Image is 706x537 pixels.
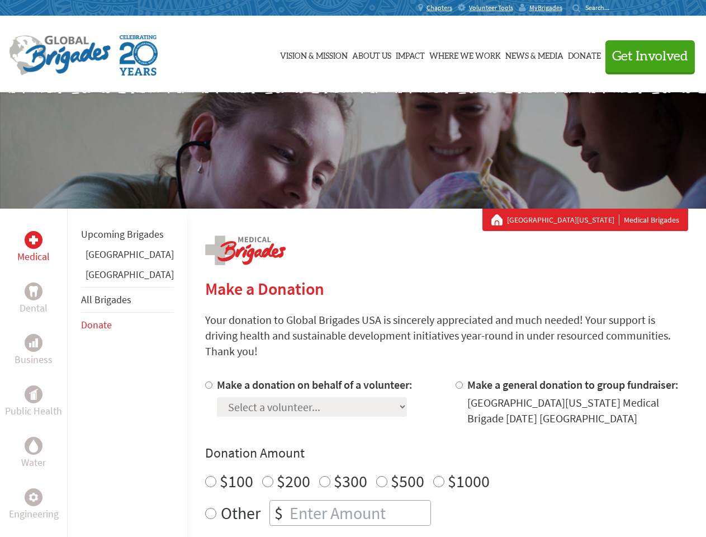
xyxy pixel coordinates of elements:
[5,403,62,419] p: Public Health
[352,26,391,82] a: About Us
[81,247,174,267] li: Ghana
[529,3,562,12] span: MyBrigades
[29,493,38,502] img: Engineering
[29,338,38,347] img: Business
[396,26,425,82] a: Impact
[21,437,46,470] a: WaterWater
[280,26,348,82] a: Vision & Mission
[81,293,131,306] a: All Brigades
[25,437,42,455] div: Water
[568,26,601,82] a: Donate
[81,267,174,287] li: Guatemala
[505,26,563,82] a: News & Media
[448,470,490,492] label: $1000
[17,231,50,265] a: MedicalMedical
[270,501,287,525] div: $
[612,50,688,63] span: Get Involved
[467,378,679,392] label: Make a general donation to group fundraiser:
[334,470,367,492] label: $300
[277,470,310,492] label: $200
[5,385,62,419] a: Public HealthPublic Health
[29,439,38,452] img: Water
[491,214,679,225] div: Medical Brigades
[9,488,59,522] a: EngineeringEngineering
[205,312,688,359] p: Your donation to Global Brigades USA is sincerely appreciated and much needed! Your support is dr...
[20,300,48,316] p: Dental
[81,318,112,331] a: Donate
[81,222,174,247] li: Upcoming Brigades
[25,231,42,249] div: Medical
[81,228,164,241] a: Upcoming Brigades
[25,282,42,300] div: Dental
[469,3,513,12] span: Volunteer Tools
[221,500,260,526] label: Other
[120,35,158,76] img: Global Brigades Celebrating 20 Years
[205,279,688,299] h2: Make a Donation
[9,35,111,76] img: Global Brigades Logo
[467,395,688,426] div: [GEOGRAPHIC_DATA][US_STATE] Medical Brigade [DATE] [GEOGRAPHIC_DATA]
[86,248,174,261] a: [GEOGRAPHIC_DATA]
[81,287,174,313] li: All Brigades
[25,488,42,506] div: Engineering
[391,470,424,492] label: $500
[205,444,688,462] h4: Donation Amount
[507,214,619,225] a: [GEOGRAPHIC_DATA][US_STATE]
[15,352,53,368] p: Business
[17,249,50,265] p: Medical
[605,40,695,72] button: Get Involved
[217,378,413,392] label: Make a donation on behalf of a volunteer:
[25,385,42,403] div: Public Health
[9,506,59,522] p: Engineering
[29,389,38,400] img: Public Health
[287,501,430,525] input: Enter Amount
[20,282,48,316] a: DentalDental
[585,3,617,12] input: Search...
[81,313,174,337] li: Donate
[220,470,253,492] label: $100
[427,3,452,12] span: Chapters
[25,334,42,352] div: Business
[429,26,501,82] a: Where We Work
[29,235,38,244] img: Medical
[15,334,53,368] a: BusinessBusiness
[29,286,38,296] img: Dental
[86,268,174,281] a: [GEOGRAPHIC_DATA]
[205,235,286,265] img: logo-medical.png
[21,455,46,470] p: Water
